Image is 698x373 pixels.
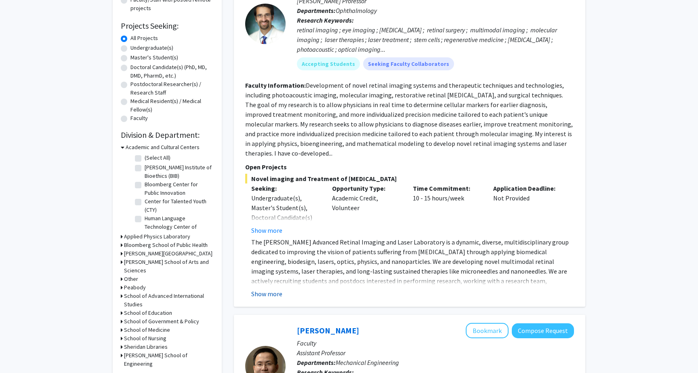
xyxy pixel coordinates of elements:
[124,241,208,249] h3: Bloomberg School of Public Health
[124,334,166,343] h3: School of Nursing
[145,214,212,240] label: Human Language Technology Center of Excellence (HLTCOE)
[124,351,214,368] h3: [PERSON_NAME] School of Engineering
[487,183,568,235] div: Not Provided
[326,183,407,235] div: Academic Credit, Volunteer
[130,44,173,52] label: Undergraduate(s)
[407,183,488,235] div: 10 - 15 hours/week
[297,25,574,54] div: retinal imaging ; eye imaging ; [MEDICAL_DATA] ; retinal surgery ; multimodal imaging ; molecular...
[297,16,354,24] b: Research Keywords:
[466,323,509,338] button: Add Chen Li to Bookmarks
[363,57,454,70] mat-chip: Seeking Faculty Collaborators
[251,237,574,315] p: The [PERSON_NAME] Advanced Retinal Imaging and Laser Laboratory is a dynamic, diverse, multidisci...
[124,275,138,283] h3: Other
[512,323,574,338] button: Compose Request to Chen Li
[493,183,562,193] p: Application Deadline:
[336,6,377,15] span: Ophthalmology
[245,81,306,89] b: Faculty Information:
[297,348,574,358] p: Assistant Professor
[130,63,214,80] label: Doctoral Candidate(s) (PhD, MD, DMD, PharmD, etc.)
[121,21,214,31] h2: Projects Seeking:
[297,338,574,348] p: Faculty
[124,283,146,292] h3: Peabody
[245,81,573,157] fg-read-more: Development of novel retinal imaging systems and therapeutic techniques and technologies, includi...
[245,174,574,183] span: Novel imaging and Treatment of [MEDICAL_DATA]
[245,162,574,172] p: Open Projects
[251,289,282,299] button: Show more
[336,358,399,367] span: Mechanical Engineering
[124,309,172,317] h3: School of Education
[297,358,336,367] b: Departments:
[130,97,214,114] label: Medical Resident(s) / Medical Fellow(s)
[121,130,214,140] h2: Division & Department:
[413,183,481,193] p: Time Commitment:
[124,249,212,258] h3: [PERSON_NAME][GEOGRAPHIC_DATA]
[124,317,199,326] h3: School of Government & Policy
[130,53,178,62] label: Master's Student(s)
[297,57,360,70] mat-chip: Accepting Students
[251,193,320,290] div: Undergraduate(s), Master's Student(s), Doctoral Candidate(s) (PhD, MD, DMD, PharmD, etc.), Postdo...
[124,326,170,334] h3: School of Medicine
[124,232,190,241] h3: Applied Physics Laboratory
[297,6,336,15] b: Departments:
[145,180,212,197] label: Bloomberg Center for Public Innovation
[124,292,214,309] h3: School of Advanced International Studies
[145,154,170,162] label: (Select All)
[332,183,401,193] p: Opportunity Type:
[126,143,200,152] h3: Academic and Cultural Centers
[145,163,212,180] label: [PERSON_NAME] Institute of Bioethics (BIB)
[130,80,214,97] label: Postdoctoral Researcher(s) / Research Staff
[130,114,148,122] label: Faculty
[6,337,34,367] iframe: Chat
[124,258,214,275] h3: [PERSON_NAME] School of Arts and Sciences
[251,225,282,235] button: Show more
[297,325,359,335] a: [PERSON_NAME]
[130,34,158,42] label: All Projects
[145,197,212,214] label: Center for Talented Youth (CTY)
[251,183,320,193] p: Seeking:
[124,343,168,351] h3: Sheridan Libraries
